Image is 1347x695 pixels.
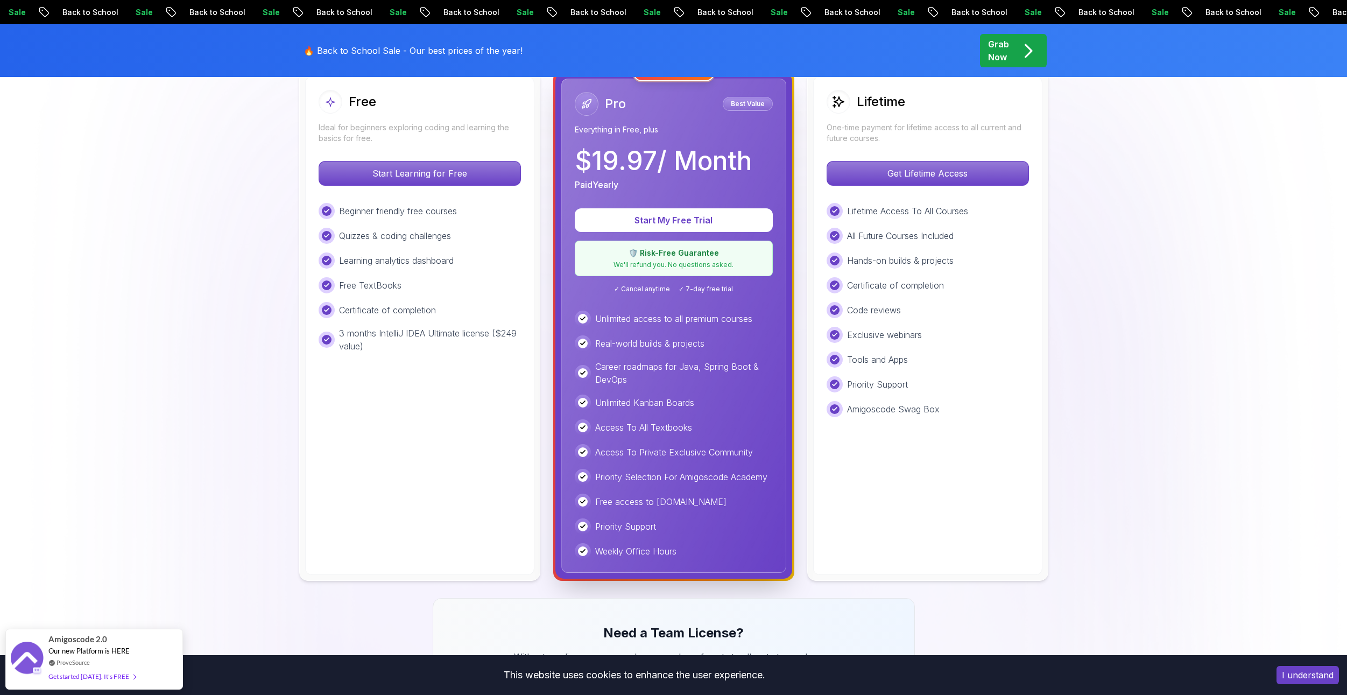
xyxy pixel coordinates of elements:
[127,7,161,18] p: Sale
[1277,666,1339,684] button: Accept cookies
[11,642,43,677] img: provesource social proof notification image
[582,248,766,258] p: 🛡️ Risk-Free Guarantee
[595,545,676,558] p: Weekly Office Hours
[508,7,542,18] p: Sale
[943,7,1016,18] p: Back to School
[762,7,796,18] p: Sale
[575,148,752,174] p: $ 19.97 / Month
[1070,7,1143,18] p: Back to School
[827,122,1029,144] p: One-time payment for lifetime access to all current and future courses.
[8,663,1260,687] div: This website uses cookies to enhance the user experience.
[847,353,908,366] p: Tools and Apps
[595,495,727,508] p: Free access to [DOMAIN_NAME]
[304,44,523,57] p: 🔥 Back to School Sale - Our best prices of the year!
[339,254,454,267] p: Learning analytics dashboard
[493,650,855,663] p: With a team license, you can buy a number of spots to allocate to employees.
[1143,7,1177,18] p: Sale
[679,285,733,293] span: ✓ 7-day free trial
[349,93,376,110] h2: Free
[48,633,107,645] span: Amigoscode 2.0
[339,304,436,317] p: Certificate of completion
[57,658,90,667] a: ProveSource
[827,161,1029,186] button: Get Lifetime Access
[1197,7,1270,18] p: Back to School
[847,205,968,217] p: Lifetime Access To All Courses
[1270,7,1304,18] p: Sale
[847,229,954,242] p: All Future Courses Included
[689,7,762,18] p: Back to School
[254,7,288,18] p: Sale
[827,162,1028,185] p: Get Lifetime Access
[459,624,888,642] h3: Need a Team License?
[595,337,704,350] p: Real-world builds & projects
[847,304,901,317] p: Code reviews
[595,421,692,434] p: Access To All Textbooks
[847,279,944,292] p: Certificate of completion
[595,520,656,533] p: Priority Support
[319,162,520,185] p: Start Learning for Free
[181,7,254,18] p: Back to School
[308,7,381,18] p: Back to School
[562,7,635,18] p: Back to School
[48,647,130,655] span: Our new Platform is HERE
[595,471,767,483] p: Priority Selection For Amigoscode Academy
[48,670,136,683] div: Get started [DATE]. It's FREE
[614,285,670,293] span: ✓ Cancel anytime
[724,99,771,109] p: Best Value
[588,214,760,227] p: Start My Free Trial
[889,7,923,18] p: Sale
[847,328,922,341] p: Exclusive webinars
[1016,7,1050,18] p: Sale
[339,279,401,292] p: Free TextBooks
[605,95,626,113] h2: Pro
[827,168,1029,179] a: Get Lifetime Access
[847,254,954,267] p: Hands-on builds & projects
[435,7,508,18] p: Back to School
[319,168,521,179] a: Start Learning for Free
[339,205,457,217] p: Beginner friendly free courses
[595,396,694,409] p: Unlimited Kanban Boards
[54,7,127,18] p: Back to School
[582,261,766,269] p: We'll refund you. No questions asked.
[595,446,753,459] p: Access To Private Exclusive Community
[857,93,905,110] h2: Lifetime
[575,124,773,135] p: Everything in Free, plus
[319,122,521,144] p: Ideal for beginners exploring coding and learning the basics for free.
[847,403,940,416] p: Amigoscode Swag Box
[635,7,669,18] p: Sale
[595,360,773,386] p: Career roadmaps for Java, Spring Boot & DevOps
[381,7,415,18] p: Sale
[575,178,618,191] p: Paid Yearly
[816,7,889,18] p: Back to School
[339,327,521,353] p: 3 months IntelliJ IDEA Ultimate license ($249 value)
[339,229,451,242] p: Quizzes & coding challenges
[595,312,752,325] p: Unlimited access to all premium courses
[575,208,773,232] button: Start My Free Trial
[319,161,521,186] button: Start Learning for Free
[988,38,1009,64] p: Grab Now
[847,378,908,391] p: Priority Support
